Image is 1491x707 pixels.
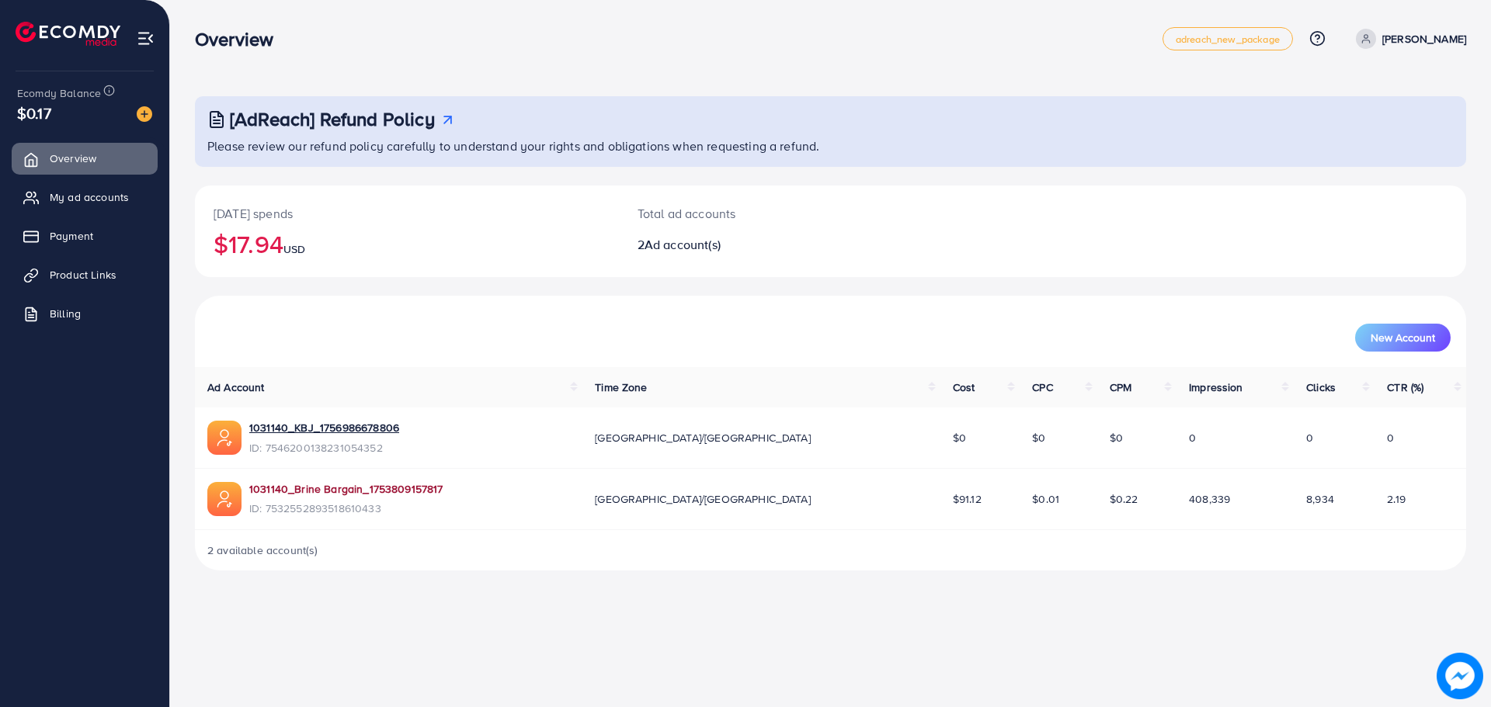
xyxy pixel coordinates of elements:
a: My ad accounts [12,182,158,213]
span: 408,339 [1189,491,1230,507]
span: Overview [50,151,96,166]
span: [GEOGRAPHIC_DATA]/[GEOGRAPHIC_DATA] [595,430,811,445]
span: [GEOGRAPHIC_DATA]/[GEOGRAPHIC_DATA] [595,491,811,507]
h3: [AdReach] Refund Policy [230,108,435,130]
img: menu [137,29,155,47]
span: Billing [50,306,81,321]
a: Product Links [12,259,158,290]
span: Cost [953,379,975,395]
span: Impression [1189,379,1243,395]
span: $0 [1032,430,1045,445]
span: ID: 7532552893518610433 [249,501,443,516]
span: 0 [1189,430,1196,445]
span: $0.22 [1110,491,1138,507]
p: Total ad accounts [638,204,918,223]
span: $0.01 [1032,491,1059,507]
button: New Account [1355,324,1451,352]
a: Payment [12,220,158,251]
img: image [137,106,152,122]
span: ID: 7546200138231054352 [249,440,399,456]
span: CTR (%) [1387,379,1423,395]
span: Ad Account [207,379,265,395]
span: USD [283,241,305,257]
span: Ecomdy Balance [17,85,101,101]
span: $0.17 [17,102,51,124]
a: adreach_new_package [1163,27,1293,50]
a: Overview [12,143,158,174]
a: [PERSON_NAME] [1350,29,1466,49]
span: Ad account(s) [645,236,721,253]
span: 2.19 [1387,491,1406,507]
img: logo [16,22,120,46]
span: My ad accounts [50,189,129,205]
p: [DATE] spends [214,204,600,223]
span: Payment [50,228,93,244]
span: Clicks [1306,379,1336,395]
a: Billing [12,298,158,329]
span: New Account [1371,332,1435,343]
span: 8,934 [1306,491,1334,507]
span: CPM [1110,379,1131,395]
img: ic-ads-acc.e4c84228.svg [207,482,242,516]
span: 0 [1306,430,1313,445]
span: $0 [953,430,966,445]
span: Time Zone [595,379,647,395]
span: adreach_new_package [1176,34,1280,44]
span: $91.12 [953,491,982,507]
a: 1031140_Brine Bargain_1753809157817 [249,481,443,497]
span: 0 [1387,430,1394,445]
img: ic-ads-acc.e4c84228.svg [207,421,242,455]
span: CPC [1032,379,1052,395]
img: image [1437,653,1482,698]
h3: Overview [195,28,286,50]
span: $0 [1110,430,1123,445]
p: Please review our refund policy carefully to understand your rights and obligations when requesti... [207,137,1457,155]
span: Product Links [50,267,116,282]
h2: $17.94 [214,229,600,258]
p: [PERSON_NAME] [1382,29,1466,48]
span: 2 available account(s) [207,542,318,558]
h2: 2 [638,237,918,252]
a: 1031140_KBJ_1756986678806 [249,420,399,435]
